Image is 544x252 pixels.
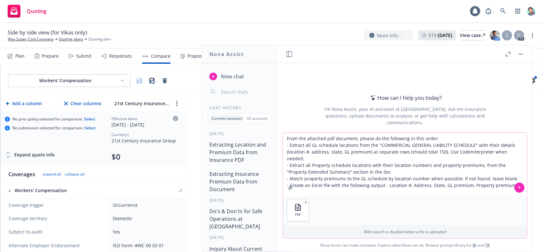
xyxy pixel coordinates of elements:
div: Total premium (click to edit billing info) [112,152,178,162]
button: PDF [287,199,309,221]
span: ETA : [429,32,452,39]
div: ISO Form: #WC 00 03 01 [113,242,181,249]
div: Responses [109,54,132,59]
h1: Nova Assist [209,50,244,58]
button: Extracting Location and Premium Data from Insurance PDF [207,139,273,166]
button: More info... [364,30,413,41]
div: Compare [151,54,170,59]
div: Domestic [113,215,181,222]
button: Extracting Insurance Premium Data from Document [207,168,273,195]
div: Yes [113,228,181,235]
a: editPencil [177,187,185,194]
button: collapse all [65,172,84,177]
div: Workers' Compensation [13,77,117,84]
div: 21st Century Insurance Group [112,137,178,144]
span: Side by side view (for Vikas only) [8,29,87,36]
span: Alternate Employer Endorsement [9,242,80,249]
button: expand all [43,172,61,177]
div: Prepare [42,54,59,59]
div: How can I help you today? [368,94,442,102]
input: Search chats [220,87,270,96]
a: more [173,100,181,107]
span: Coverage trigger [9,202,102,208]
span: Subject to audit [9,229,102,235]
button: Do's & Don'ts for Safe Operations at [GEOGRAPHIC_DATA] [207,205,273,232]
div: [DATE] [202,198,278,203]
div: Coverages [8,170,35,178]
div: Carrier(s) [112,132,178,137]
span: Coverage territory [9,215,102,222]
a: Search [497,5,510,18]
strong: [DATE] [438,32,452,38]
button: $0 [112,152,120,162]
span: No submission selected for comparison. [12,126,96,131]
a: TR [485,242,490,248]
div: [DATE] [202,235,278,240]
div: Propose [187,54,205,59]
p: All accounts [247,116,268,121]
span: New chat [220,73,244,80]
a: Quoting plans [59,36,83,42]
div: [DATE] [202,131,278,136]
button: Expand quote info [5,148,55,161]
textarea: From the attached pdf document, please do the following in this order: - Extract all GL schedule ... [283,133,527,195]
a: Way Super Cool Company [8,36,54,42]
span: No prior policy selected for comparison. [12,117,95,122]
p: Current account [212,116,242,121]
div: [DATE] - [DATE] [112,121,178,128]
span: Quoting [27,9,47,14]
div: Effective dates [112,116,178,121]
a: Quoting [5,2,49,20]
button: New chat [207,71,273,82]
a: BI [473,242,476,248]
a: Report a Bug [482,5,495,18]
p: Web search is disabled when a file is uploaded [287,229,523,234]
button: Add a column [4,97,43,110]
input: 21st Century Insurance Group [113,99,170,108]
div: Chat History [202,105,278,111]
div: Plan [15,54,25,59]
a: View case [460,30,485,40]
button: Workers' Compensation [8,74,130,87]
div: Submit [76,54,91,59]
button: Clear columns [63,97,103,110]
img: photo [490,30,500,40]
a: Switch app [511,5,524,18]
div: Occurrence [113,202,181,208]
span: Quoting plan [88,36,111,42]
div: I'm Nova Assist, your AI assistant at [GEOGRAPHIC_DATA]. Ask me insurance questions, upload docum... [316,106,495,126]
span: PDF [295,212,301,217]
div: View case [460,31,485,40]
img: photo [526,6,536,16]
span: More info... [377,32,402,39]
span: Nova Assist can make mistakes. Explore what Nova can do: Browse prompt library for and [280,239,530,252]
div: Workers' Compensation [8,187,103,194]
div: Click to edit column carrier quote details [112,116,178,128]
a: more [529,32,536,39]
